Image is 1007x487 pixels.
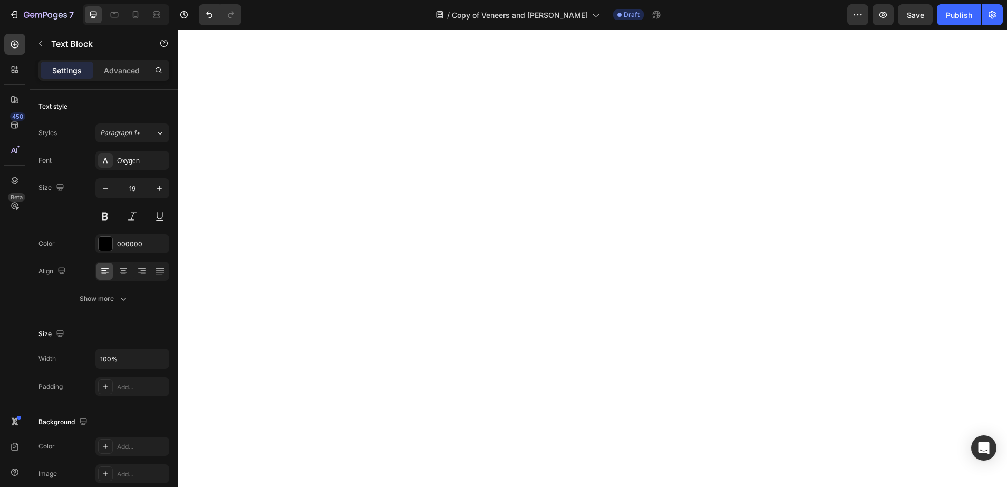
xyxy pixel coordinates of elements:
[452,9,588,21] span: Copy of Veneers and [PERSON_NAME]
[10,112,25,121] div: 450
[38,469,57,479] div: Image
[178,30,1007,487] iframe: Design area
[117,240,167,249] div: 000000
[69,8,74,21] p: 7
[52,65,82,76] p: Settings
[8,193,25,202] div: Beta
[38,382,63,391] div: Padding
[51,37,141,50] p: Text Block
[117,156,167,166] div: Oxygen
[117,442,167,452] div: Add...
[937,4,981,25] button: Publish
[100,128,140,138] span: Paragraph 1*
[38,327,66,341] div: Size
[38,239,55,249] div: Color
[38,181,66,195] div: Size
[38,415,90,429] div: Background
[95,123,169,142] button: Paragraph 1*
[38,442,55,451] div: Color
[38,128,57,138] div: Styles
[117,383,167,392] div: Add...
[971,435,996,461] div: Open Intercom Messenger
[624,10,640,20] span: Draft
[199,4,241,25] div: Undo/Redo
[38,156,52,165] div: Font
[80,293,129,304] div: Show more
[104,65,140,76] p: Advanced
[447,9,450,21] span: /
[96,349,169,368] input: Auto
[117,470,167,479] div: Add...
[946,9,972,21] div: Publish
[38,354,56,364] div: Width
[898,4,933,25] button: Save
[38,264,68,279] div: Align
[38,102,67,111] div: Text style
[4,4,79,25] button: 7
[38,289,169,308] button: Show more
[907,11,924,20] span: Save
